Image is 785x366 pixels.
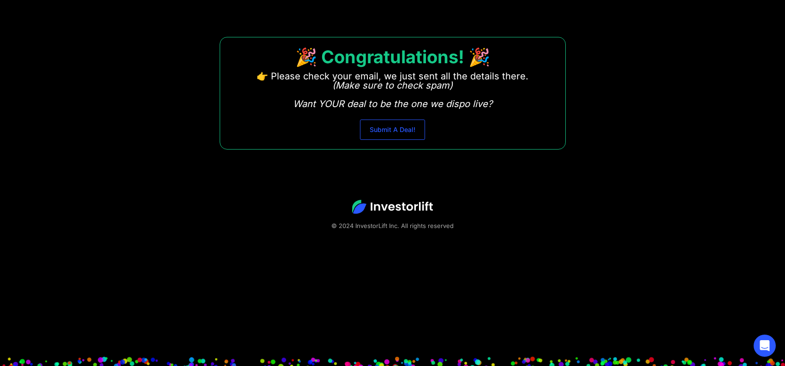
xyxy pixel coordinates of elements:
p: 👉 Please check your email, we just sent all the details there. ‍ [257,72,528,108]
div: © 2024 InvestorLift Inc. All rights reserved [32,221,753,230]
em: (Make sure to check spam) Want YOUR deal to be the one we dispo live? [293,80,492,109]
div: Open Intercom Messenger [754,335,776,357]
a: Submit A Deal! [360,120,425,140]
strong: 🎉 Congratulations! 🎉 [295,46,490,67]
